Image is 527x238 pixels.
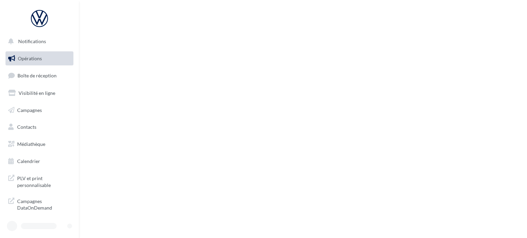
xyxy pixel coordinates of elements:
[17,141,45,147] span: Médiathèque
[4,120,75,134] a: Contacts
[17,197,71,211] span: Campagnes DataOnDemand
[4,194,75,214] a: Campagnes DataOnDemand
[18,38,46,44] span: Notifications
[18,55,42,61] span: Opérations
[4,34,72,49] button: Notifications
[17,73,57,78] span: Boîte de réception
[17,158,40,164] span: Calendrier
[17,174,71,188] span: PLV et print personnalisable
[4,51,75,66] a: Opérations
[17,107,42,113] span: Campagnes
[4,68,75,83] a: Boîte de réception
[4,103,75,117] a: Campagnes
[4,171,75,191] a: PLV et print personnalisable
[4,154,75,168] a: Calendrier
[4,86,75,100] a: Visibilité en ligne
[4,137,75,151] a: Médiathèque
[19,90,55,96] span: Visibilité en ligne
[17,124,36,130] span: Contacts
